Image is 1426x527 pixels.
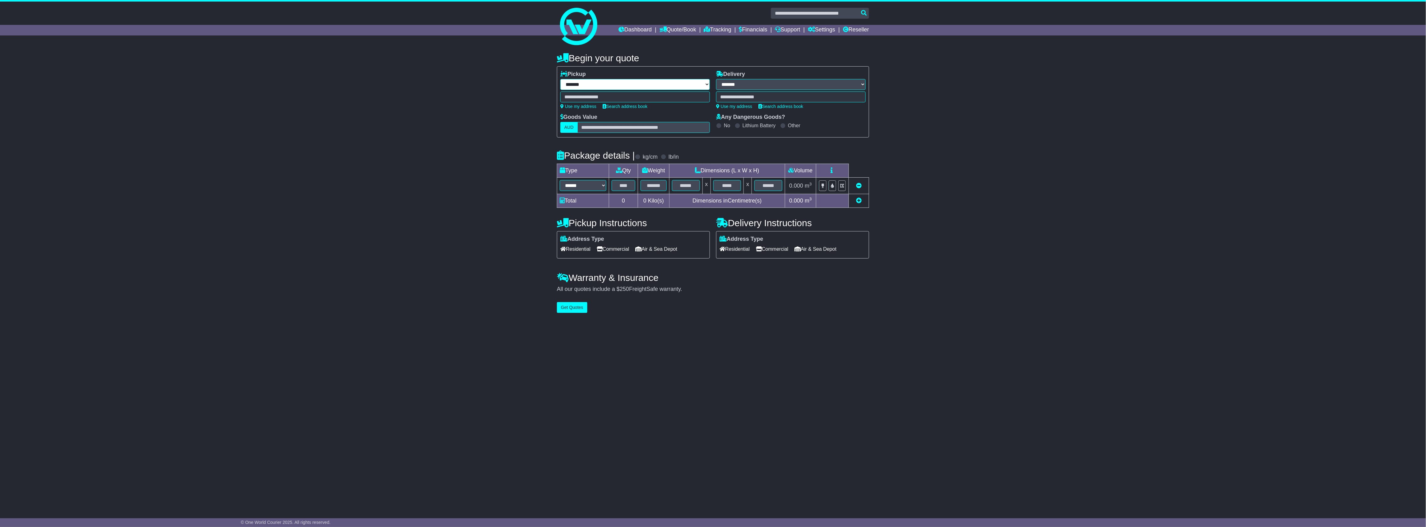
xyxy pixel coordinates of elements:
a: Settings [808,25,835,35]
a: Remove this item [856,183,862,189]
a: Quote/Book [660,25,696,35]
td: Qty [609,164,638,178]
span: Residential [560,244,590,254]
h4: Pickup Instructions [557,218,710,228]
div: All our quotes include a $ FreightSafe warranty. [557,286,869,293]
label: lb/in [669,154,679,161]
span: Residential [720,244,750,254]
td: x [702,178,711,194]
label: Any Dangerous Goods? [716,114,785,121]
span: 0.000 [789,198,803,204]
span: Commercial [756,244,788,254]
label: Address Type [720,236,763,243]
h4: Warranty & Insurance [557,273,869,283]
span: 0.000 [789,183,803,189]
a: Add new item [856,198,862,204]
h4: Begin your quote [557,53,869,63]
sup: 3 [809,182,812,186]
td: Volume [785,164,816,178]
label: Lithium Battery [743,123,776,128]
span: © One World Courier 2025. All rights reserved. [241,520,331,525]
a: Dashboard [618,25,652,35]
label: kg/cm [643,154,658,161]
td: x [744,178,752,194]
span: Air & Sea Depot [636,244,678,254]
label: Other [788,123,800,128]
a: Use my address [560,104,596,109]
td: Dimensions (L x W x H) [669,164,785,178]
label: Address Type [560,236,604,243]
a: Tracking [704,25,731,35]
h4: Package details | [557,150,635,161]
a: Support [775,25,800,35]
sup: 3 [809,197,812,201]
label: Delivery [716,71,745,78]
td: Weight [638,164,669,178]
a: Search address book [758,104,803,109]
h4: Delivery Instructions [716,218,869,228]
label: Pickup [560,71,586,78]
a: Reseller [843,25,869,35]
td: Total [557,194,609,208]
td: Kilo(s) [638,194,669,208]
span: m [805,183,812,189]
a: Use my address [716,104,752,109]
span: Air & Sea Depot [795,244,837,254]
td: Dimensions in Centimetre(s) [669,194,785,208]
span: 250 [620,286,629,292]
span: 0 [643,198,646,204]
span: m [805,198,812,204]
button: Get Quotes [557,302,587,313]
td: Type [557,164,609,178]
td: 0 [609,194,638,208]
label: AUD [560,122,578,133]
label: No [724,123,730,128]
a: Financials [739,25,767,35]
a: Search address book [603,104,647,109]
span: Commercial [597,244,629,254]
label: Goods Value [560,114,597,121]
